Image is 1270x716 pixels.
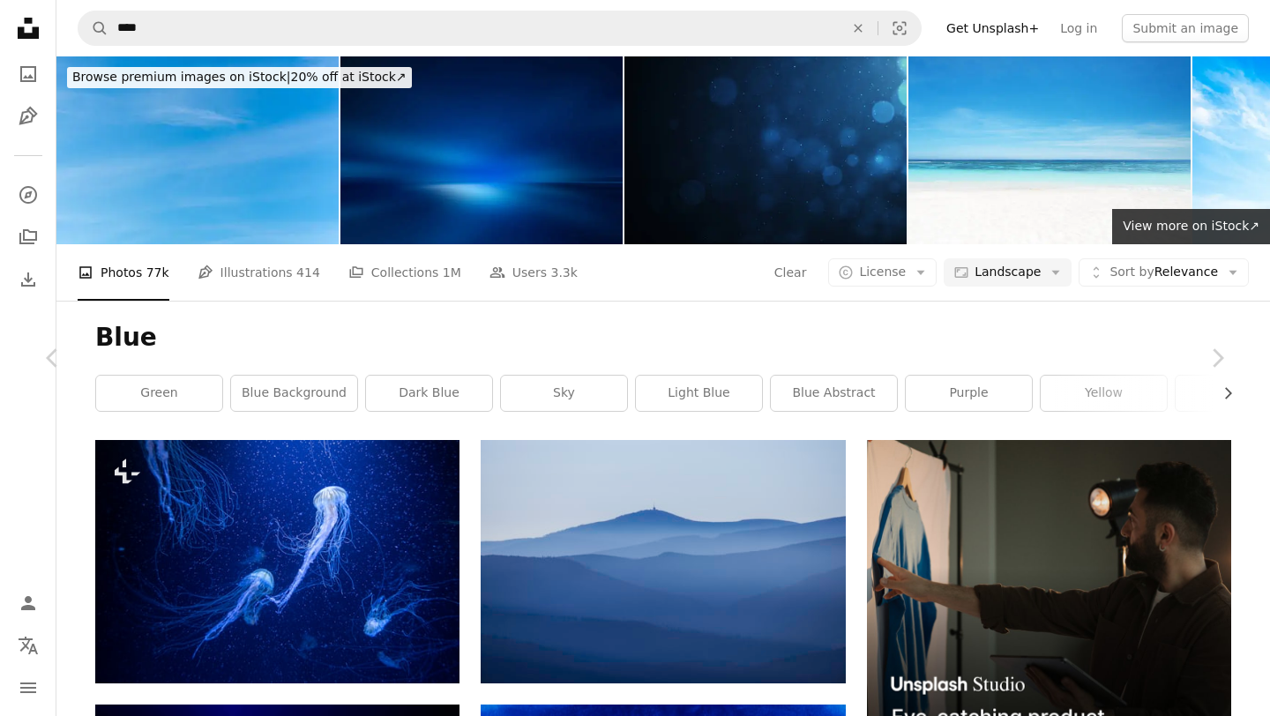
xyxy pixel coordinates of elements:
a: Log in [1050,14,1108,42]
form: Find visuals sitewide [78,11,922,46]
a: Explore [11,177,46,213]
span: 3.3k [550,263,577,282]
a: dark blue [366,376,492,411]
a: Get Unsplash+ [936,14,1050,42]
a: yellow [1041,376,1167,411]
a: a group of jellyfish swimming in the ocean [95,553,459,569]
a: light blue [636,376,762,411]
button: Menu [11,670,46,705]
h1: Blue [95,322,1231,354]
button: Submit an image [1122,14,1249,42]
a: Users 3.3k [489,244,578,301]
a: Browse premium images on iStock|20% off at iStock↗ [56,56,422,99]
img: Empty sandy beach and sea with clear sky background [908,56,1191,244]
button: Sort byRelevance [1079,258,1249,287]
a: Download History [11,262,46,297]
a: Log in / Sign up [11,585,46,621]
a: green [96,376,222,411]
img: black mountain under white sky during daytime [481,440,845,682]
button: Clear [773,258,808,287]
a: Illustrations 414 [198,244,320,301]
img: Blurred rays of light abstract blue background [340,56,623,244]
img: a group of jellyfish swimming in the ocean [95,440,459,682]
a: blue abstract [771,376,897,411]
a: Photos [11,56,46,92]
button: Language [11,628,46,663]
a: View more on iStock↗ [1112,209,1270,244]
button: License [828,258,937,287]
span: 414 [296,263,320,282]
a: sky [501,376,627,411]
img: Abstract Glitter Background - Bokeh, Shallow Depth Of Field, Selective Focus - Loopable [624,56,907,244]
span: 20% off at iStock ↗ [72,70,407,84]
span: Landscape [975,264,1041,281]
span: Browse premium images on iStock | [72,70,290,84]
a: Collections 1M [348,244,461,301]
span: License [859,265,906,279]
a: blue background [231,376,357,411]
span: Sort by [1109,265,1154,279]
a: black mountain under white sky during daytime [481,553,845,569]
span: View more on iStock ↗ [1123,219,1259,233]
img: Beautiful sky with white cloud. Background [56,56,339,244]
a: Illustrations [11,99,46,134]
span: Relevance [1109,264,1218,281]
a: Next [1164,273,1270,443]
button: Landscape [944,258,1072,287]
button: Clear [839,11,878,45]
a: purple [906,376,1032,411]
a: Collections [11,220,46,255]
button: Search Unsplash [78,11,108,45]
span: 1M [443,263,461,282]
button: Visual search [878,11,921,45]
